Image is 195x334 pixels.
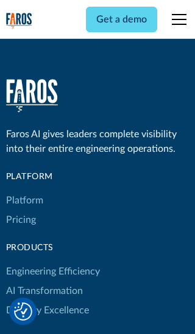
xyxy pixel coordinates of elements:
[6,301,89,320] a: Delivery Excellence
[86,7,157,32] a: Get a demo
[6,13,32,30] img: Logo of the analytics and reporting company Faros.
[6,79,58,112] a: home
[6,262,100,281] a: Engineering Efficiency
[6,127,190,156] div: Faros AI gives leaders complete visibility into their entire engineering operations.
[6,242,100,254] div: products
[6,210,36,230] a: Pricing
[6,79,58,112] img: Faros Logo White
[14,302,32,321] img: Revisit consent button
[6,191,43,210] a: Platform
[6,13,32,30] a: home
[6,171,100,183] div: Platform
[165,5,189,34] div: menu
[6,281,83,301] a: AI Transformation
[14,302,32,321] button: Cookie Settings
